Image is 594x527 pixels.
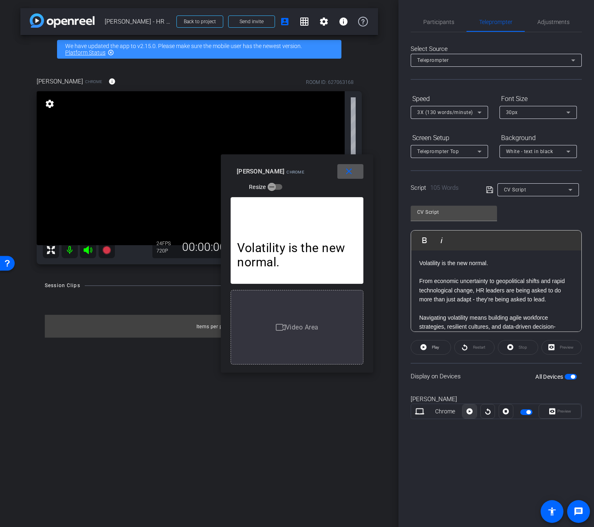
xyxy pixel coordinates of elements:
[37,77,83,86] span: [PERSON_NAME]
[417,232,432,248] button: Bold (⌘B)
[30,13,95,28] img: app-logo
[411,44,582,54] div: Select Source
[286,323,319,331] span: Video Area
[499,131,577,145] div: Background
[411,131,488,145] div: Screen Setup
[57,40,341,59] div: We have updated the app to v2.15.0. Please make sure the mobile user has the newest version.
[249,183,268,191] label: Resize
[108,78,116,85] mat-icon: info
[411,395,582,404] div: [PERSON_NAME]
[44,99,55,109] mat-icon: settings
[108,49,114,56] mat-icon: highlight_off
[105,13,172,30] span: [PERSON_NAME] - HR SYM Video
[184,19,216,24] span: Back to project
[479,19,513,25] span: Teleprompter
[419,313,573,340] p: Navigating volatility means building agile workforce strategies, resilient cultures, and data-dri...
[535,373,565,381] label: All Devices
[344,167,354,177] mat-icon: close
[319,17,329,26] mat-icon: settings
[547,507,557,516] mat-icon: accessibility
[280,17,290,26] mat-icon: account_box
[237,241,357,269] p: Volatility is the new normal.
[177,240,231,254] div: 00:00:00
[156,240,177,247] div: 24
[417,149,459,154] span: Teleprompter Top
[537,19,570,25] span: Adjustments
[506,149,553,154] span: White - text in black
[504,187,526,193] span: CV Script
[85,79,102,85] span: Chrome
[196,323,233,331] div: Items per page:
[299,17,309,26] mat-icon: grid_on
[506,110,518,115] span: 30px
[434,232,449,248] button: Italic (⌘I)
[423,19,454,25] span: Participants
[65,49,106,56] a: Platform Status
[417,207,491,217] input: Title
[237,283,357,426] p: From economic uncertainty to geopolitical shifts and rapid technological change, HR leaders are b...
[240,18,264,25] span: Send invite
[430,184,459,191] span: 105 Words
[45,281,80,290] div: Session Clips
[432,345,439,349] span: Play
[499,92,577,106] div: Font Size
[339,17,348,26] mat-icon: info
[417,57,449,63] span: Teleprompter
[286,170,304,174] span: Chrome
[306,79,354,86] div: ROOM ID: 627063168
[411,363,582,389] div: Display on Devices
[428,407,462,416] div: Chrome
[419,277,573,304] p: From economic uncertainty to geopolitical shifts and rapid technological change, HR leaders are b...
[156,248,177,254] div: 720P
[574,507,583,516] mat-icon: message
[162,241,171,246] span: FPS
[237,168,284,175] span: [PERSON_NAME]
[419,259,573,268] p: Volatility is the new normal.
[411,92,488,106] div: Speed
[411,183,475,193] div: Script
[417,110,473,115] span: 3X (130 words/minute)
